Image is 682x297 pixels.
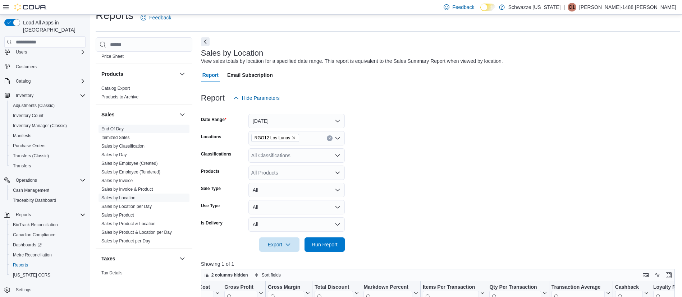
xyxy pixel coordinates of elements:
span: Adjustments (Classic) [13,103,55,108]
a: Sales by Product [101,213,134,218]
button: Transfers [7,161,88,171]
p: Showing 1 of 1 [201,260,680,268]
span: Sales by Day [101,152,127,158]
div: Cashback [615,284,643,291]
button: Manifests [7,131,88,141]
button: Adjustments (Classic) [7,101,88,111]
span: Sales by Product [101,212,134,218]
a: Canadian Compliance [10,231,58,239]
label: Date Range [201,117,226,122]
button: Taxes [178,254,187,263]
span: Transfers (Classic) [13,153,49,159]
a: Reports [10,261,31,269]
span: End Of Day [101,126,124,132]
button: Remove RGO12 Los Lunas from selection in this group [292,136,296,140]
span: Catalog [16,78,31,84]
button: Cash Management [7,185,88,195]
span: Load All Apps in [GEOGRAPHIC_DATA] [20,19,86,33]
button: Next [201,37,210,46]
a: Sales by Product & Location per Day [101,230,172,235]
h3: Sales [101,111,115,118]
a: Sales by Invoice [101,178,133,183]
button: Metrc Reconciliation [7,250,88,260]
a: Sales by Location [101,195,136,200]
span: Reports [13,210,86,219]
button: [DATE] [248,114,345,128]
p: | [563,3,565,11]
span: Sales by Product per Day [101,238,150,244]
span: Sales by Invoice [101,178,133,184]
a: Products to Archive [101,94,138,99]
a: Purchase Orders [10,141,49,150]
div: Items Per Transaction [423,284,479,291]
a: Traceabilty Dashboard [10,196,59,205]
button: Sort fields [252,271,284,279]
div: Pricing [96,52,192,64]
a: Manifests [10,131,34,140]
a: Cash Management [10,186,52,195]
div: Gross Margin [268,284,304,291]
button: Settings [1,284,88,295]
span: Metrc Reconciliation [10,251,86,259]
span: Inventory [16,93,33,98]
div: Gross Profit [224,284,257,291]
a: BioTrack Reconciliation [10,221,61,229]
label: Is Delivery [201,220,223,226]
a: End Of Day [101,126,124,131]
a: Inventory Manager (Classic) [10,121,70,130]
span: Manifests [10,131,86,140]
button: All [248,200,345,214]
span: Inventory Manager (Classic) [13,123,67,129]
label: Classifications [201,151,232,157]
span: [US_STATE] CCRS [13,272,50,278]
button: Traceabilty Dashboard [7,195,88,205]
a: Dashboards [10,241,45,249]
span: Purchase Orders [13,143,46,149]
span: Transfers (Classic) [10,152,86,160]
button: Canadian Compliance [7,230,88,240]
button: Hide Parameters [230,91,283,105]
span: Operations [16,177,37,183]
h3: Report [201,94,225,102]
span: Adjustments (Classic) [10,101,86,110]
a: Customers [13,62,40,71]
span: Reports [16,212,31,218]
span: RGO12 Los Lunas [251,134,299,142]
a: Transfers (Classic) [10,152,52,160]
a: Itemized Sales [101,135,130,140]
a: Inventory Count [10,111,46,120]
button: Inventory Manager (Classic) [7,121,88,131]
span: Sort fields [262,272,281,278]
input: Dark Mode [480,4,495,11]
button: Users [13,48,30,56]
span: Sales by Product & Location [101,221,156,227]
span: Inventory Count [13,113,44,119]
span: Settings [16,287,31,293]
button: Display options [653,271,662,279]
span: Inventory Count [10,111,86,120]
span: 2 columns hidden [211,272,248,278]
h3: Sales by Location [201,49,264,57]
span: Dashboards [10,241,86,249]
a: Sales by Product & Location [101,221,156,226]
span: Sales by Employee (Created) [101,161,158,166]
a: [US_STATE] CCRS [10,271,53,279]
span: Manifests [13,133,31,139]
span: Run Report [312,241,338,248]
a: Dashboards [7,240,88,250]
span: Metrc Reconciliation [13,252,52,258]
span: Hide Parameters [242,94,280,102]
span: Sales by Invoice & Product [101,186,153,192]
button: Users [1,47,88,57]
span: Catalog Export [101,85,130,91]
button: Reports [13,210,34,219]
a: Transfers [10,162,34,170]
button: Enter fullscreen [664,271,673,279]
a: Feedback [138,10,174,25]
button: Products [178,70,187,78]
button: Transfers (Classic) [7,151,88,161]
button: Customers [1,61,88,72]
p: Schwazze [US_STATE] [508,3,561,11]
